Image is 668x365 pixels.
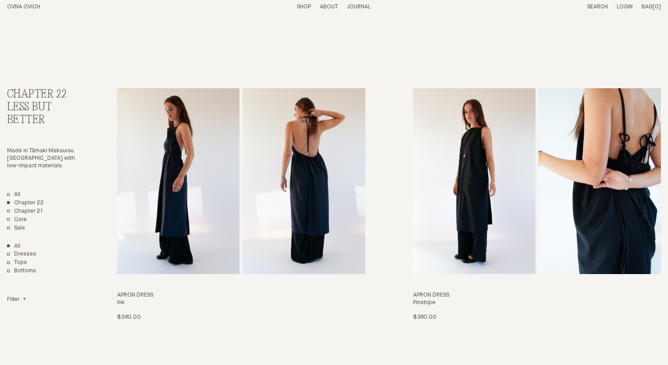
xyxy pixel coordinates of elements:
[320,4,338,11] summary: About
[7,191,20,199] a: All
[7,267,36,275] a: Bottoms
[297,4,311,10] a: Shop
[117,292,365,299] h3: Apron Dress
[413,299,661,307] h4: Pinstripe
[117,299,365,307] h4: Ink
[347,4,371,10] a: Journal
[413,314,436,320] span: $380.00
[653,4,661,10] span: [0]
[7,208,43,215] a: Chapter 21
[7,243,20,250] a: Show All
[117,88,239,274] img: Apron Dress
[413,88,661,321] a: Apron Dress
[7,251,36,258] a: Dresses
[7,101,83,127] h3: Less But Better
[7,4,40,10] a: Home
[7,259,27,267] a: Tops
[7,199,44,207] a: Chapter 22
[117,88,365,321] a: Apron Dress
[7,88,83,101] h2: Chapter 22
[587,4,608,10] a: Search
[7,296,26,304] summary: Filter
[641,4,653,10] span: Bag
[617,4,633,10] a: Login
[7,147,83,170] p: Made in Tāmaki Makaurau [GEOGRAPHIC_DATA] with low-impact materials.
[413,88,535,274] img: Apron Dress
[117,314,140,320] span: $380.00
[7,216,27,224] a: Core
[413,292,661,299] h3: Apron Dress
[7,225,25,232] a: Sale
